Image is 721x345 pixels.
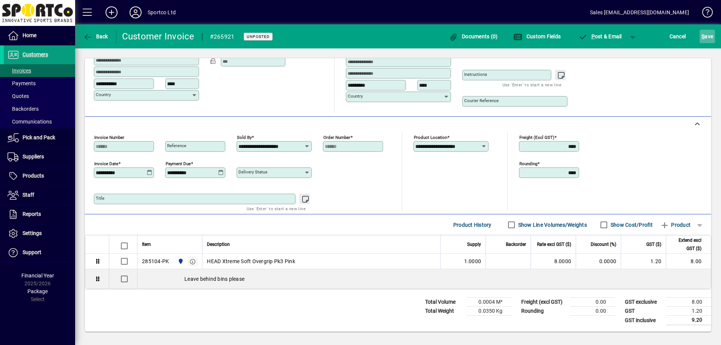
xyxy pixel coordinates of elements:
td: 8.00 [666,298,711,307]
span: Customers [23,51,48,57]
a: Invoices [4,64,75,77]
mat-label: Invoice date [94,161,118,166]
a: Staff [4,186,75,205]
button: Documents (0) [447,30,500,43]
span: Staff [23,192,34,198]
span: Backorder [506,240,526,249]
td: 0.00 [570,298,615,307]
a: Settings [4,224,75,243]
span: Pick and Pack [23,134,55,140]
td: 0.0350 Kg [466,307,511,316]
td: 0.0004 M³ [466,298,511,307]
mat-label: Instructions [464,72,487,77]
td: 9.20 [666,316,711,325]
app-page-header-button: Back [75,30,116,43]
span: ave [701,30,713,42]
mat-label: Courier Reference [464,98,499,103]
span: 1.0000 [464,258,481,265]
div: Sportco Ltd [148,6,176,18]
div: #265921 [210,31,235,43]
a: Pick and Pack [4,128,75,147]
td: Rounding [517,307,570,316]
span: Supply [467,240,481,249]
td: GST exclusive [621,298,666,307]
td: Total Volume [421,298,466,307]
mat-label: Reference [167,143,186,148]
mat-label: Invoice number [94,135,124,140]
span: Backorders [8,106,39,112]
td: 1.20 [621,254,666,269]
a: Payments [4,77,75,90]
label: Show Cost/Profit [609,221,653,229]
span: Settings [23,230,42,236]
mat-label: Payment due [166,161,191,166]
mat-label: Freight (excl GST) [519,135,554,140]
div: 285104-PK [142,258,169,265]
span: Description [207,240,230,249]
span: Unposted [247,34,270,39]
button: Product History [450,218,495,232]
mat-label: Title [96,196,104,201]
span: Support [23,249,41,255]
td: 0.0000 [576,254,621,269]
span: Product [660,219,691,231]
mat-label: Product location [414,135,447,140]
button: Profile [124,6,148,19]
label: Show Line Volumes/Weights [517,221,587,229]
button: Product [656,218,694,232]
span: Suppliers [23,154,44,160]
span: Custom Fields [513,33,561,39]
button: Post & Email [575,30,626,43]
button: Cancel [668,30,688,43]
mat-label: Sold by [237,135,252,140]
button: Save [700,30,715,43]
td: GST [621,307,666,316]
a: Products [4,167,75,185]
button: Add [100,6,124,19]
a: Backorders [4,102,75,115]
td: 1.20 [666,307,711,316]
span: Product History [453,219,492,231]
mat-label: Rounding [519,161,537,166]
button: Custom Fields [511,30,563,43]
span: Discount (%) [591,240,616,249]
mat-label: Country [96,92,111,97]
div: Leave behind bins please [137,269,711,289]
button: Back [81,30,110,43]
span: S [701,33,704,39]
mat-label: Country [348,93,363,99]
div: Sales [EMAIL_ADDRESS][DOMAIN_NAME] [590,6,689,18]
a: Knowledge Base [697,2,712,26]
td: Total Weight [421,307,466,316]
span: Invoices [8,68,31,74]
mat-label: Order number [323,135,350,140]
span: Rate excl GST ($) [537,240,571,249]
a: Communications [4,115,75,128]
td: 0.00 [570,307,615,316]
mat-hint: Use 'Enter' to start a new line [247,204,306,213]
span: Sportco Ltd Warehouse [176,257,184,265]
span: Reports [23,211,41,217]
div: 8.0000 [535,258,571,265]
span: Communications [8,119,52,125]
a: Quotes [4,90,75,102]
span: P [591,33,595,39]
a: Support [4,243,75,262]
span: Payments [8,80,36,86]
span: Products [23,173,44,179]
a: Suppliers [4,148,75,166]
div: Customer Invoice [122,30,195,42]
span: ost & Email [578,33,622,39]
mat-label: Delivery status [238,169,267,175]
span: HEAD Xtreme Soft Overgrip Pk3 Pink [207,258,295,265]
a: Reports [4,205,75,224]
span: Package [27,288,48,294]
span: Financial Year [21,273,54,279]
a: Home [4,26,75,45]
span: Cancel [670,30,686,42]
span: Documents (0) [449,33,498,39]
span: Home [23,32,36,38]
span: Quotes [8,93,29,99]
td: GST inclusive [621,316,666,325]
span: GST ($) [646,240,661,249]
